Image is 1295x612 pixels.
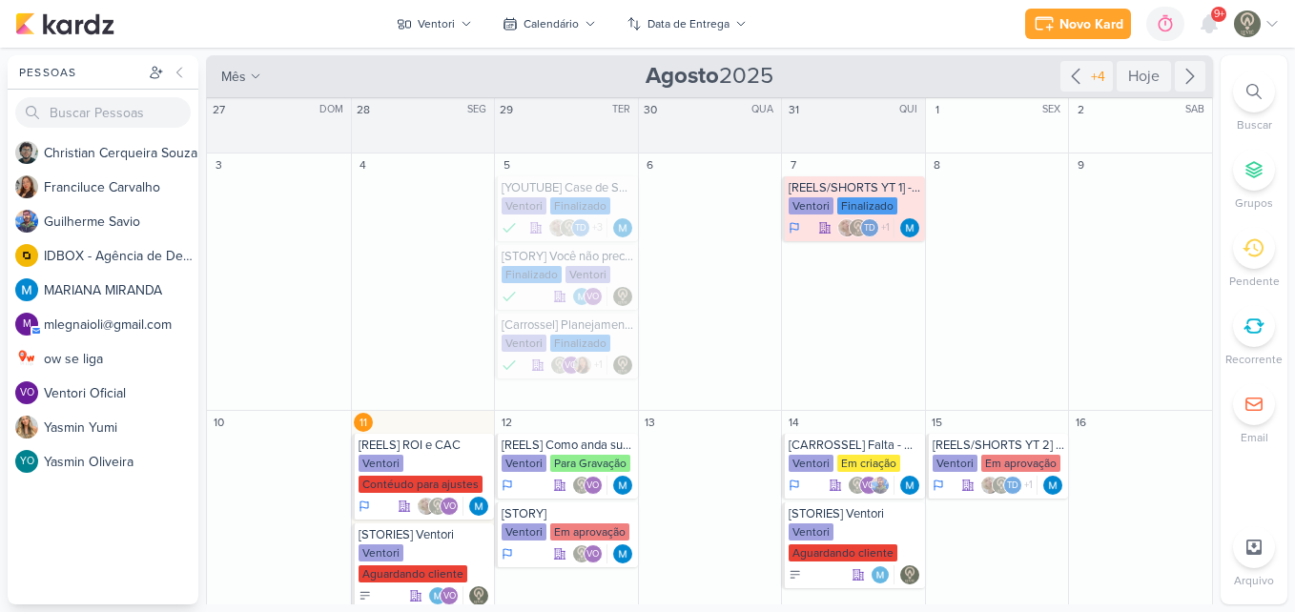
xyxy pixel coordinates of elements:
div: +4 [1087,67,1109,87]
div: Ventori [359,455,403,472]
img: MARIANA MIRANDA [900,476,919,495]
div: Finalizado [550,197,610,214]
img: MARIANA MIRANDA [871,565,890,584]
div: [Carrossel] Planejamento [502,317,634,333]
div: I D B O X - A g ê n c i a d e D e s i g n [44,246,198,266]
div: Responsável: MARIANA MIRANDA [613,544,632,563]
img: Yasmin Yumi [15,416,38,439]
div: Pessoas [15,64,145,81]
img: Franciluce Carvalho [573,356,592,375]
div: [YOUTUBE] Case de Sucesso [502,180,634,195]
img: Leviê Agência de Marketing Digital [469,586,488,605]
div: A Fazer [359,589,372,602]
div: 31 [784,100,803,119]
div: 29 [497,100,516,119]
div: 10 [209,413,228,432]
div: F r a n c i l u c e C a r v a l h o [44,177,198,197]
div: Ventori [789,197,833,214]
img: Sarah Violante [837,218,856,237]
div: [STORIES] Ventori [789,506,921,521]
p: VO [565,361,577,371]
img: Leviê Agência de Marketing Digital [550,356,569,375]
img: Leviê Agência de Marketing Digital [560,218,579,237]
img: Leviê Agência de Marketing Digital [1234,10,1261,37]
p: VO [443,502,456,512]
p: m [23,319,31,330]
div: 15 [928,413,947,432]
div: [REELS/SHORTS YT 1] - Case de Sucesso [789,180,921,195]
p: VO [443,592,456,602]
div: [REELS] ROI e CAC [359,438,491,453]
span: +1 [1022,478,1033,493]
div: Ventori [789,523,833,541]
div: Thais de carvalho [1003,476,1022,495]
div: 8 [928,155,947,174]
div: Ventori [502,523,546,541]
p: Email [1241,429,1268,446]
div: SAB [1185,102,1210,117]
div: Colaboradores: Sarah Violante, Leviê Agência de Marketing Digital, Thais de carvalho, Ventori Ofi... [980,476,1038,495]
img: Guilherme Savio [15,210,38,233]
div: Responsável: Leviê Agência de Marketing Digital [900,565,919,584]
div: Responsável: MARIANA MIRANDA [469,497,488,516]
div: mlegnaioli@gmail.com [15,313,38,336]
div: Ventori Oficial [584,476,603,495]
div: SEG [467,102,492,117]
div: Hoje [1117,61,1171,92]
div: 12 [497,413,516,432]
div: Responsável: Leviê Agência de Marketing Digital [613,287,632,306]
div: Y a s m i n Y u m i [44,418,198,438]
button: Novo Kard [1025,9,1131,39]
div: 30 [641,100,660,119]
p: Arquivo [1234,572,1274,589]
div: Colaboradores: Leviê Agência de Marketing Digital, Ventori Oficial [572,544,607,563]
img: Leviê Agência de Marketing Digital [849,218,868,237]
img: Christian Cerqueira Souza [15,141,38,164]
div: Colaboradores: Leviê Agência de Marketing Digital, Ventori Oficial [572,476,607,495]
div: Ventori Oficial [440,586,459,605]
img: Leviê Agência de Marketing Digital [900,565,919,584]
div: Finalizado [550,335,610,352]
p: Pendente [1229,273,1280,290]
div: Colaboradores: Leviê Agência de Marketing Digital, Ventori Oficial, Franciluce Carvalho, Guilherm... [550,356,607,375]
img: Guilherme Savio [871,476,890,495]
div: Finalizado [502,218,517,237]
div: 16 [1071,413,1090,432]
div: 1 [928,100,947,119]
p: Grupos [1235,194,1273,212]
p: VO [586,550,599,560]
div: [REELS/SHORTS YT 2] - Case de Sucesso [933,438,1065,453]
img: MARIANA MIRANDA [613,544,632,563]
div: Y a s m i n O l i v e i r a [44,452,198,472]
img: Leviê Agência de Marketing Digital [428,497,447,516]
div: Responsável: MARIANA MIRANDA [613,476,632,495]
div: Finalizado [502,287,517,306]
div: Ventori [502,197,546,214]
img: kardz.app [15,12,114,35]
div: [REELS] Como anda sua saúde [502,438,634,453]
div: Ventori [789,455,833,472]
p: Buscar [1237,116,1272,133]
div: Yasmin Oliveira [15,450,38,473]
img: Sarah Violante [980,476,999,495]
div: Em Andamento [359,499,370,514]
div: Colaboradores: Sarah Violante, Leviê Agência de Marketing Digital, Ventori Oficial [417,497,463,516]
p: VO [20,388,34,398]
div: Em Andamento [502,478,513,493]
div: Ventori Oficial [859,476,878,495]
span: mês [221,67,246,87]
div: Colaboradores: MARIANA MIRANDA [871,565,894,584]
div: Contéudo para ajustes [359,476,483,493]
div: 3 [209,155,228,174]
img: Leviê Agência de Marketing Digital [572,544,591,563]
div: [CARROSSEL] Falta - Qualidade de Vida [789,438,921,453]
div: 14 [784,413,803,432]
div: Responsável: Leviê Agência de Marketing Digital [613,356,632,375]
div: Thais de carvalho [571,218,590,237]
img: Leviê Agência de Marketing Digital [992,476,1011,495]
img: ow se liga [15,347,38,370]
img: Leviê Agência de Marketing Digital [572,476,591,495]
div: Em aprovação [550,523,629,541]
span: +1 [592,357,603,373]
div: QUI [899,102,923,117]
